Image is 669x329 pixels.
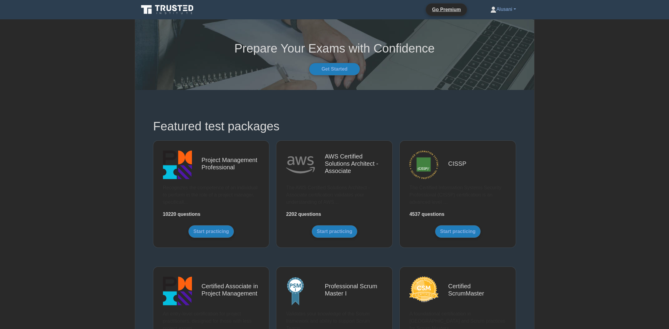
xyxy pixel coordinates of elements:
a: Get Started [309,63,360,75]
h1: Prepare Your Exams with Confidence [135,41,534,56]
a: Go Premium [428,6,464,13]
a: Start practicing [435,225,481,238]
a: Start practicing [188,225,234,238]
h1: Featured test packages [153,119,516,133]
a: Alusani [476,3,531,15]
a: Start practicing [312,225,357,238]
